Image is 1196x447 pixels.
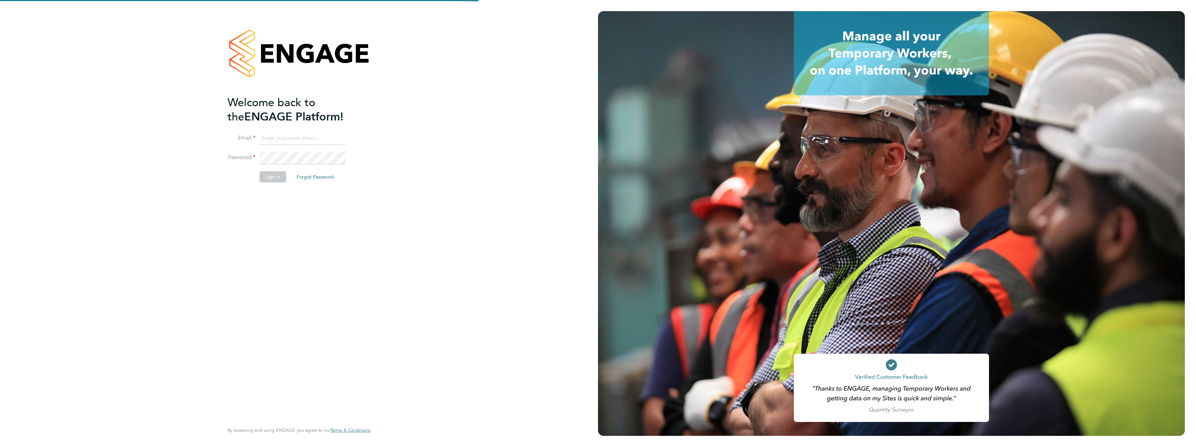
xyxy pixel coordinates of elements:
[260,171,286,182] button: Sign In
[228,427,370,433] span: By accessing and using ENGAGE you agree to our
[228,134,255,142] label: Email
[330,428,370,433] a: Terms & Conditions
[228,154,255,161] label: Password
[260,132,346,145] input: Enter your work email...
[228,95,363,124] h2: ENGAGE Platform!
[291,171,339,182] button: Forgot Password
[228,96,315,124] span: Welcome back to the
